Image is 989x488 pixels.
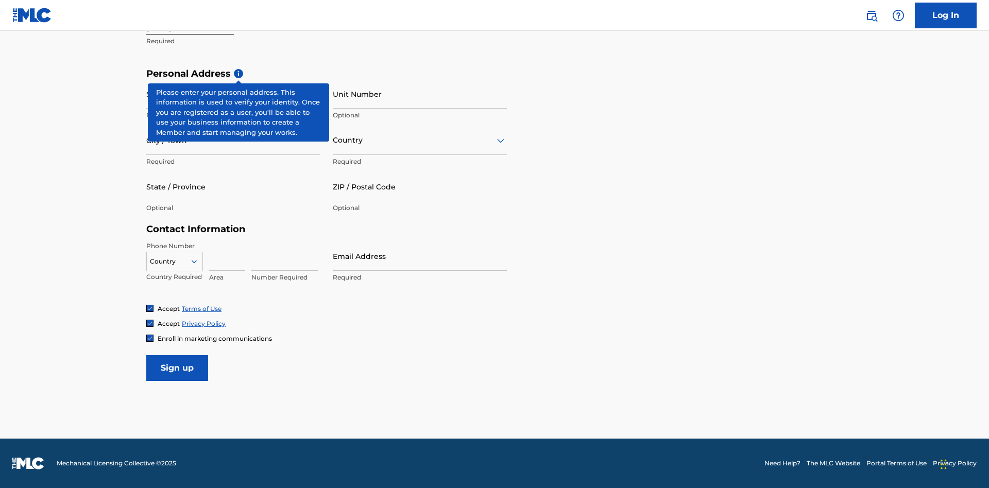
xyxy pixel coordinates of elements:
[892,9,905,22] img: help
[146,223,507,235] h5: Contact Information
[861,5,882,26] a: Public Search
[146,68,843,80] h5: Personal Address
[147,305,153,311] img: checkbox
[182,320,226,327] a: Privacy Policy
[158,305,180,312] span: Accept
[807,459,860,468] a: The MLC Website
[146,272,203,282] p: Country Required
[209,273,245,282] p: Area
[333,273,507,282] p: Required
[764,459,800,468] a: Need Help?
[12,457,44,469] img: logo
[234,69,243,78] span: i
[57,459,176,468] span: Mechanical Licensing Collective © 2025
[12,8,52,23] img: MLC Logo
[933,459,977,468] a: Privacy Policy
[146,203,320,213] p: Optional
[941,449,947,480] div: Drag
[865,9,878,22] img: search
[251,273,318,282] p: Number Required
[333,111,507,120] p: Optional
[158,335,272,342] span: Enroll in marketing communications
[146,111,320,120] p: Required
[147,320,153,326] img: checkbox
[182,305,221,312] a: Terms of Use
[937,439,989,488] iframe: Chat Widget
[147,335,153,341] img: checkbox
[333,203,507,213] p: Optional
[888,5,909,26] div: Help
[333,157,507,166] p: Required
[146,355,208,381] input: Sign up
[866,459,927,468] a: Portal Terms of Use
[146,157,320,166] p: Required
[915,3,977,28] a: Log In
[146,37,320,46] p: Required
[158,320,180,327] span: Accept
